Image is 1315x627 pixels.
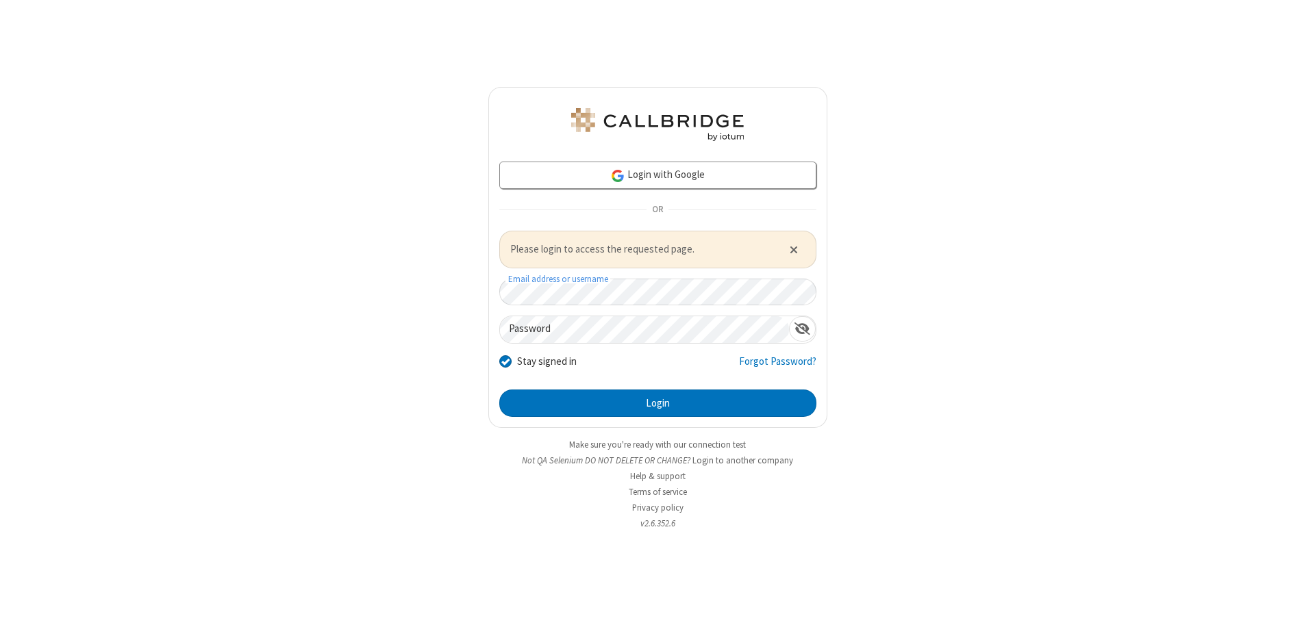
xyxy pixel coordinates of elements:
[568,108,747,141] img: QA Selenium DO NOT DELETE OR CHANGE
[632,502,684,513] a: Privacy policy
[739,354,816,380] a: Forgot Password?
[488,517,827,530] li: v2.6.352.6
[789,316,816,342] div: Show password
[692,454,793,467] button: Login to another company
[782,239,805,259] button: Close alert
[610,168,625,183] img: google-icon.png
[647,201,668,220] span: OR
[629,486,687,498] a: Terms of service
[499,389,816,417] button: Login
[499,162,816,189] a: Login with Google
[569,439,746,450] a: Make sure you're ready with our connection test
[499,279,816,305] input: Email address or username
[510,242,773,257] span: Please login to access the requested page.
[517,354,577,370] label: Stay signed in
[500,316,789,343] input: Password
[488,454,827,467] li: Not QA Selenium DO NOT DELETE OR CHANGE?
[630,470,686,482] a: Help & support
